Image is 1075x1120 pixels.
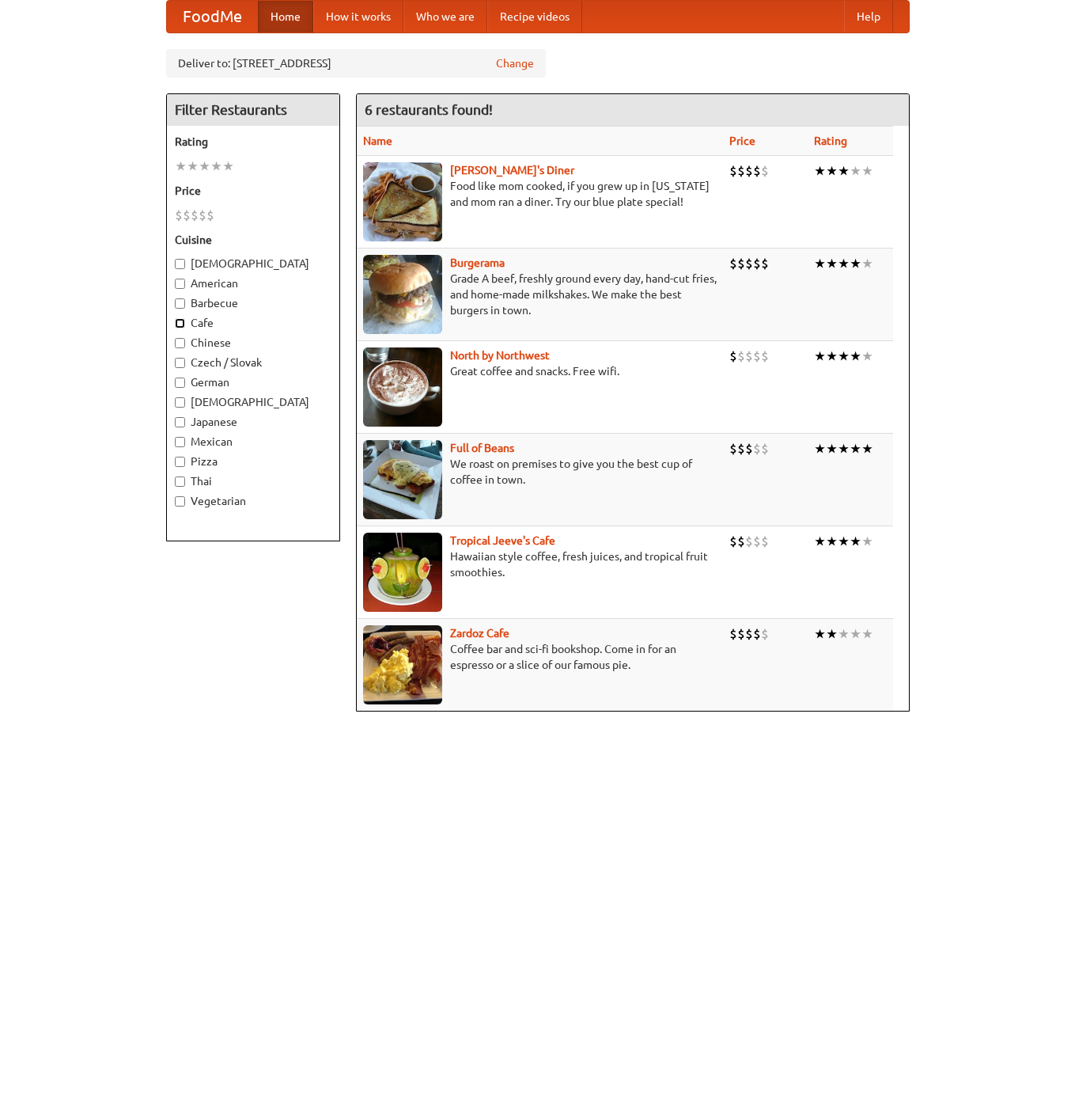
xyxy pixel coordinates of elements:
[861,625,873,643] li: ★
[753,347,761,365] li: $
[814,440,826,457] li: ★
[175,295,331,311] label: Barbecue
[745,533,753,550] li: $
[838,347,850,365] li: ★
[363,162,442,241] img: sallys.jpg
[167,1,258,32] a: FoodMe
[838,440,850,457] li: ★
[826,533,838,550] li: ★
[745,347,753,365] li: $
[729,440,737,457] li: $
[844,1,893,32] a: Help
[826,255,838,272] li: ★
[363,549,717,580] p: Hawaiian style coffee, fresh juices, and tropical fruit smoothies.
[175,315,331,331] label: Cafe
[761,347,769,365] li: $
[450,256,505,269] a: Burgerama
[167,94,339,126] h4: Filter Restaurants
[363,178,717,210] p: Food like mom cooked, if you grew up in [US_STATE] and mom ran a diner. Try our blue plate special!
[753,440,761,457] li: $
[175,493,331,509] label: Vegetarian
[745,625,753,643] li: $
[745,440,753,457] li: $
[826,162,838,180] li: ★
[199,158,210,175] li: ★
[753,533,761,550] li: $
[363,440,442,519] img: beans.jpg
[175,335,331,351] label: Chinese
[761,255,769,272] li: $
[175,397,185,408] input: [DEMOGRAPHIC_DATA]
[175,417,185,427] input: Japanese
[175,183,331,199] h5: Price
[737,533,745,550] li: $
[175,358,185,368] input: Czech / Slovak
[199,207,206,224] li: $
[753,162,761,180] li: $
[850,255,861,272] li: ★
[450,349,550,362] a: North by Northwest
[850,625,861,643] li: ★
[814,162,826,180] li: ★
[729,347,737,365] li: $
[175,232,331,248] h5: Cuisine
[363,456,717,488] p: We roast on premises to give you the best cup of coffee in town.
[487,1,582,32] a: Recipe videos
[175,256,331,271] label: [DEMOGRAPHIC_DATA]
[861,162,873,180] li: ★
[826,440,838,457] li: ★
[814,255,826,272] li: ★
[814,135,847,147] a: Rating
[850,162,861,180] li: ★
[838,162,850,180] li: ★
[363,271,717,318] p: Grade A beef, freshly ground every day, hand-cut fries, and home-made milkshakes. We make the bes...
[450,164,574,177] b: [PERSON_NAME]'s Diner
[761,625,769,643] li: $
[850,533,861,550] li: ★
[175,158,187,175] li: ★
[861,255,873,272] li: ★
[814,533,826,550] li: ★
[175,378,185,388] input: German
[222,158,234,175] li: ★
[175,275,331,291] label: American
[850,440,861,457] li: ★
[737,625,745,643] li: $
[729,255,737,272] li: $
[363,641,717,673] p: Coffee bar and sci-fi bookshop. Come in for an espresso or a slice of our famous pie.
[850,347,861,365] li: ★
[175,496,185,507] input: Vegetarian
[450,442,514,454] a: Full of Beans
[450,627,509,640] a: Zardoz Cafe
[175,374,331,390] label: German
[861,440,873,457] li: ★
[175,134,331,150] h5: Rating
[363,625,442,704] img: zardoz.jpg
[753,255,761,272] li: $
[761,533,769,550] li: $
[729,533,737,550] li: $
[861,347,873,365] li: ★
[175,318,185,328] input: Cafe
[753,625,761,643] li: $
[729,135,755,147] a: Price
[838,625,850,643] li: ★
[363,135,392,147] a: Name
[450,534,555,547] a: Tropical Jeeve's Cafe
[187,158,199,175] li: ★
[175,434,331,450] label: Mexican
[363,363,717,379] p: Great coffee and snacks. Free wifi.
[363,347,442,427] img: north.jpg
[175,437,185,447] input: Mexican
[175,414,331,430] label: Japanese
[761,440,769,457] li: $
[258,1,313,32] a: Home
[206,207,214,224] li: $
[175,355,331,370] label: Czech / Slovak
[175,457,185,467] input: Pizza
[496,55,534,71] a: Change
[729,162,737,180] li: $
